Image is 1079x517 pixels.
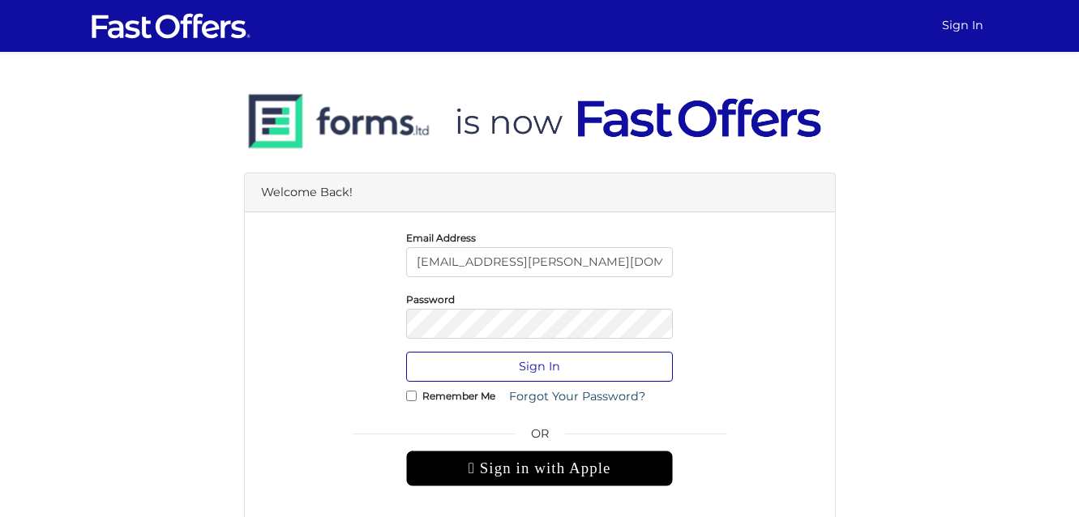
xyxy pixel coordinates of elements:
[422,394,495,398] label: Remember Me
[936,10,990,41] a: Sign In
[406,297,455,301] label: Password
[406,247,673,277] input: E-Mail
[406,451,673,486] div: Sign in with Apple
[406,236,476,240] label: Email Address
[245,173,835,212] div: Welcome Back!
[499,382,656,412] a: Forgot Your Password?
[406,352,673,382] button: Sign In
[406,425,673,451] span: OR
